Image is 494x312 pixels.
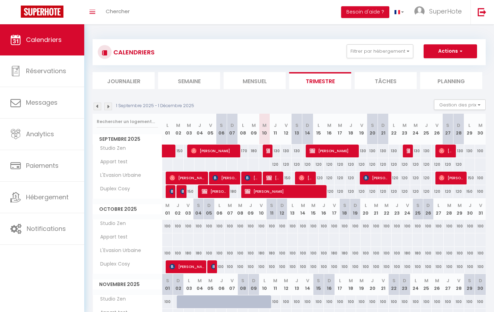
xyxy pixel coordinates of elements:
button: Ouvrir le widget de chat LiveChat [6,3,26,24]
div: 100 [277,247,287,260]
div: 100 [173,247,183,260]
abbr: J [322,202,325,209]
div: 100 [214,220,225,233]
div: 100 [423,247,433,260]
div: 120 [389,158,399,171]
span: [PERSON_NAME] [439,144,453,157]
div: 120 [302,158,313,171]
span: Duplex Cosy [94,185,132,193]
img: ... [414,6,425,17]
div: 180 [248,145,259,157]
div: 120 [281,158,292,171]
div: 120 [453,158,464,171]
div: 120 [313,172,324,184]
div: 130 [453,145,464,157]
abbr: M [402,122,407,129]
span: [PERSON_NAME] [180,185,184,198]
div: 120 [389,172,399,184]
th: 25 [413,199,423,220]
div: 180 [256,247,266,260]
th: 26 [432,114,442,145]
abbr: M [414,122,418,129]
div: 120 [292,158,302,171]
div: 180 [339,247,350,260]
th: 15 [308,199,319,220]
abbr: S [371,122,374,129]
th: 11 [270,114,281,145]
div: 100 [381,220,392,233]
div: 130 [281,145,292,157]
div: 100 [162,220,173,233]
th: 01 [162,114,173,145]
abbr: L [393,122,395,129]
th: 13 [292,114,302,145]
th: 27 [433,199,444,220]
th: 29 [464,114,475,145]
div: 100 [433,220,444,233]
abbr: J [349,122,352,129]
li: Mensuel [224,72,286,89]
abbr: D [306,122,309,129]
div: 100 [214,247,225,260]
th: 07 [227,114,237,145]
div: 170 [237,145,248,157]
button: Actions [424,44,477,58]
abbr: L [437,202,440,209]
div: 120 [442,158,453,171]
th: 28 [444,199,454,220]
abbr: D [354,202,357,209]
th: 04 [193,199,204,220]
th: 18 [345,114,356,145]
th: 24 [410,114,421,145]
span: [PERSON_NAME] [310,144,356,157]
span: [PERSON_NAME] [213,171,237,184]
li: Journalier [93,72,155,89]
div: 100 [308,247,319,260]
div: 100 [475,220,486,233]
abbr: L [318,122,320,129]
div: 100 [235,220,245,233]
th: 15 [313,114,324,145]
div: 100 [423,220,433,233]
span: Septembre 2025 [93,134,162,144]
div: 100 [298,220,308,233]
div: 100 [475,172,486,184]
div: 100 [392,247,402,260]
div: 100 [267,220,277,233]
span: [PERSON_NAME] [211,260,215,273]
th: 22 [381,199,392,220]
div: 120 [345,185,356,198]
div: 130 [410,145,421,157]
abbr: V [333,202,336,209]
button: Gestion des prix [434,99,486,110]
div: 150 [464,185,475,198]
li: Tâches [355,72,417,89]
abbr: L [468,122,470,129]
abbr: V [187,202,190,209]
div: 130 [464,145,475,157]
div: 100 [350,220,360,233]
th: 14 [298,199,308,220]
span: [PERSON_NAME] [363,171,388,184]
th: 23 [392,199,402,220]
div: 100 [465,247,475,260]
span: Messages [26,98,58,107]
div: 120 [421,185,432,198]
div: 100 [277,220,287,233]
abbr: M [176,122,180,129]
div: 100 [465,220,475,233]
div: 120 [399,158,410,171]
div: 120 [324,158,335,171]
div: 100 [454,220,465,233]
div: 100 [183,220,193,233]
div: 180 [227,185,237,198]
div: 180 [413,247,423,260]
div: 100 [371,220,381,233]
li: Planning [420,72,482,89]
div: 120 [313,158,324,171]
div: 100 [319,247,329,260]
abbr: J [249,202,252,209]
div: 100 [413,220,423,233]
div: 150 [184,185,194,198]
th: 17 [329,199,339,220]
